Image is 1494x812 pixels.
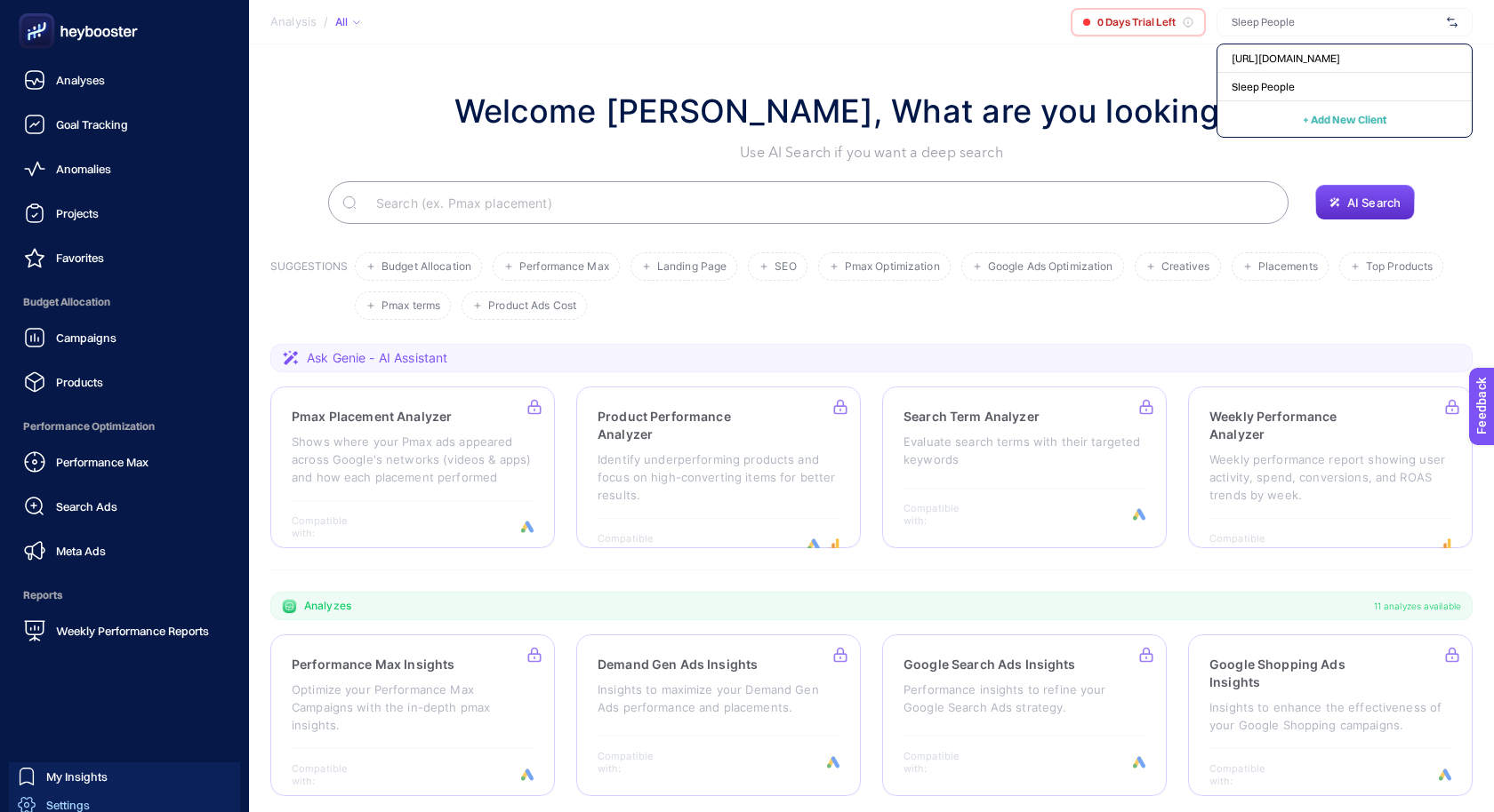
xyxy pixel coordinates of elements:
span: Google Ads Optimization [988,260,1113,274]
span: Analyses [56,73,105,87]
a: Google Shopping Ads InsightsInsights to enhance the effectiveness of your Google Shopping campaig... [1188,634,1473,796]
span: Product Ads Cost [488,299,576,313]
span: Pmax Optimization [845,260,940,274]
a: Anomalies [14,151,235,187]
span: AI Search [1347,195,1401,210]
span: [URL][DOMAIN_NAME] [1232,52,1340,66]
span: 11 analyzes available [1374,599,1461,613]
a: Favorites [14,240,235,275]
h1: Welcome [PERSON_NAME], What are you looking for? [454,87,1289,135]
a: Search Ads [14,489,235,524]
a: Pmax Placement AnalyzerShows where your Pmax ads appeared across Google's networks (videos & apps... [270,386,555,548]
input: Sleep People [1232,15,1440,29]
span: Campaigns [56,330,116,345]
span: Performance Max [519,260,609,274]
span: + Add New Client [1303,113,1386,126]
span: Settings [46,798,90,812]
input: Search [362,178,1274,227]
a: My Insights [9,762,240,791]
p: Use AI Search if you want a deep search [454,142,1289,163]
a: Search Term AnalyzerEvaluate search terms with their targeted keywordsCompatible with: [882,386,1167,548]
a: Projects [14,195,235,231]
span: Landing Page [657,260,727,274]
span: Search Ads [56,499,117,513]
span: My Insights [46,769,108,784]
span: Placements [1258,260,1318,274]
span: Projects [56,206,99,220]
a: Performance Max InsightsOptimize your Performance Max Campaigns with the in-depth pmax insights.C... [270,634,555,796]
span: Reports [14,577,235,613]
span: Ask Genie - AI Assistant [307,349,447,367]
span: Weekly Performance Reports [56,624,209,638]
a: Goal Tracking [14,107,235,142]
span: Top Products [1366,260,1433,274]
a: Products [14,364,235,400]
a: Weekly Performance AnalyzerWeekly performance report showing user activity, spend, conversions, a... [1188,386,1473,548]
a: Campaigns [14,320,235,355]
span: Budget Allocation [382,260,471,274]
a: Google Search Ads InsightsPerformance insights to refine your Google Search Ads strategy.Compatib... [882,634,1167,796]
span: Favorites [56,251,104,265]
span: Goal Tracking [56,117,128,131]
span: Analyzes [304,599,351,613]
h3: SUGGESTIONS [270,259,348,320]
span: Budget Allocation [14,284,235,320]
span: Pmax terms [382,299,440,313]
span: Anomalies [56,162,111,176]
span: Sleep People [1232,80,1295,94]
span: Products [56,375,103,389]
a: Product Performance AnalyzerIdentify underperforming products and focus on high-converting items ... [576,386,861,548]
div: All [335,15,360,29]
a: Analyses [14,62,235,98]
span: Analysis [270,15,317,29]
button: AI Search [1315,185,1415,220]
img: svg%3e [1447,13,1458,31]
a: Demand Gen Ads InsightsInsights to maximize your Demand Gen Ads performance and placements.Compat... [576,634,861,796]
span: Feedback [11,5,68,20]
span: / [324,14,328,28]
a: Meta Ads [14,533,235,569]
span: 0 Days Trial Left [1097,15,1176,29]
a: Performance Max [14,444,235,480]
span: Creatives [1161,260,1210,274]
span: Performance Optimization [14,409,235,444]
span: SEO [775,260,796,274]
button: + Add New Client [1303,108,1386,130]
a: Weekly Performance Reports [14,613,235,649]
span: Performance Max [56,455,149,469]
span: Meta Ads [56,544,106,558]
